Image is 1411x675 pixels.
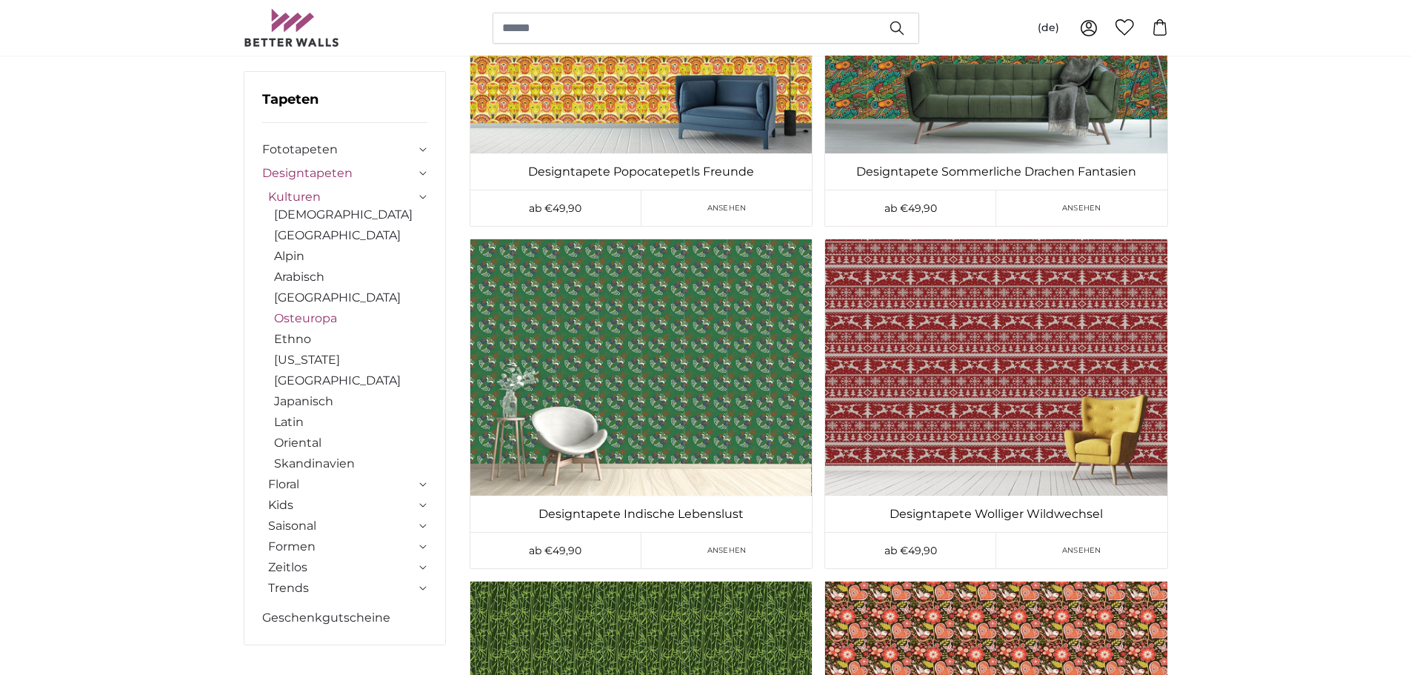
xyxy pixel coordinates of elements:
[268,517,416,535] a: Saisonal
[274,351,428,369] a: [US_STATE]
[274,289,428,307] a: [GEOGRAPHIC_DATA]
[274,372,428,390] a: [GEOGRAPHIC_DATA]
[828,163,1164,181] a: Designtapete Sommerliche Drachen Fantasien
[1026,15,1071,41] button: (de)
[274,434,428,452] a: Oriental
[529,544,581,557] span: ab €49,90
[473,163,809,181] a: Designtapete Popocatepetls Freunde
[244,9,340,47] img: Betterwalls
[268,496,416,514] a: Kids
[996,533,1167,568] a: Ansehen
[707,202,747,213] span: Ansehen
[262,141,416,159] a: Fototapeten
[262,164,428,182] summary: Designtapeten
[529,202,581,215] span: ab €49,90
[274,247,428,265] a: Alpin
[274,455,428,473] a: Skandinavien
[268,559,416,576] a: Zeitlos
[274,393,428,410] a: Japanisch
[473,505,809,523] a: Designtapete Indische Lebenslust
[641,190,813,226] a: Ansehen
[268,538,428,556] summary: Formen
[262,609,428,627] a: Geschenkgutscheine
[274,227,428,245] a: [GEOGRAPHIC_DATA]
[268,476,428,493] summary: Floral
[1062,202,1101,213] span: Ansehen
[884,202,937,215] span: ab €49,90
[996,190,1167,226] a: Ansehen
[274,268,428,286] a: Arabisch
[641,533,813,568] a: Ansehen
[268,579,428,597] summary: Trends
[268,559,428,576] summary: Zeitlos
[268,579,416,597] a: Trends
[828,505,1164,523] a: Designtapete Wolliger Wildwechsel
[262,141,428,159] summary: Fototapeten
[268,538,416,556] a: Formen
[274,413,428,431] a: Latin
[268,517,428,535] summary: Saisonal
[268,496,428,514] summary: Kids
[884,544,937,557] span: ab €49,90
[707,545,747,556] span: Ansehen
[262,164,416,182] a: Designtapeten
[274,206,428,224] a: [DEMOGRAPHIC_DATA]
[268,188,428,206] summary: Kulturen
[274,330,428,348] a: Ethno
[274,310,428,327] a: Osteuropa
[268,476,416,493] a: Floral
[1062,545,1101,556] span: Ansehen
[262,90,428,123] h3: Tapeten
[268,188,416,206] a: Kulturen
